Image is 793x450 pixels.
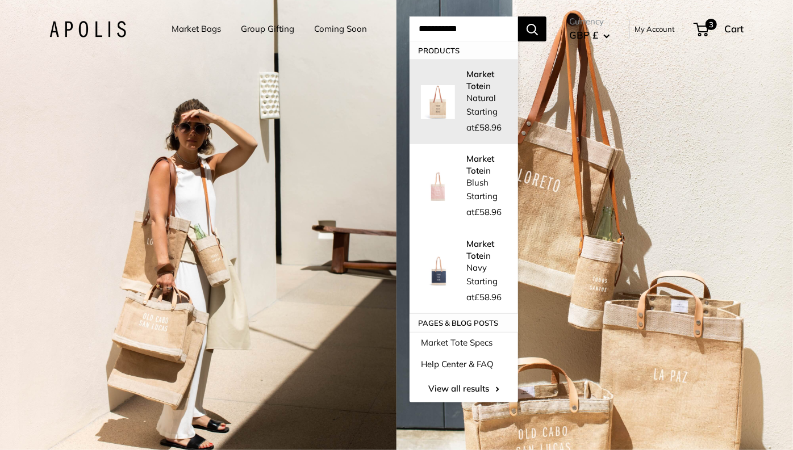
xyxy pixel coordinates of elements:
[410,332,518,354] a: Market Tote Specs
[466,68,507,104] p: in Natural
[466,153,507,188] p: in Blush
[421,254,455,288] img: Market Tote in Navy
[474,122,502,133] span: £58.96
[421,85,455,119] img: description_Make it yours with custom printed text.
[314,21,367,37] a: Coming Soon
[410,60,518,144] a: description_Make it yours with custom printed text. Market Totein Natural Starting at£58.96
[466,276,502,302] span: Starting at
[410,354,518,375] a: Help Center & FAQ
[569,29,598,41] span: GBP £
[466,238,507,274] p: in Navy
[421,170,455,204] img: Market Tote in Blush
[410,16,518,41] input: Search...
[466,69,494,91] strong: Market Tote
[410,144,518,229] a: Market Tote in Blush Market Totein Blush Starting at£58.96
[410,375,518,402] a: View all results
[569,26,610,44] button: GBP £
[466,106,502,133] span: Starting at
[474,292,502,302] span: £58.96
[518,16,546,41] button: Search
[410,229,518,314] a: Market Tote in Navy Market Totein Navy Starting at£58.96
[466,153,494,176] strong: Market Tote
[706,19,717,30] span: 3
[466,238,494,261] strong: Market Tote
[241,21,294,37] a: Group Gifting
[695,20,744,38] a: 3 Cart
[474,207,502,217] span: £58.96
[410,41,518,60] p: Products
[724,23,744,35] span: Cart
[172,21,221,37] a: Market Bags
[569,14,610,30] span: Currency
[49,21,126,37] img: Apolis
[410,314,518,332] p: Pages & Blog posts
[466,191,502,217] span: Starting at
[635,22,675,36] a: My Account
